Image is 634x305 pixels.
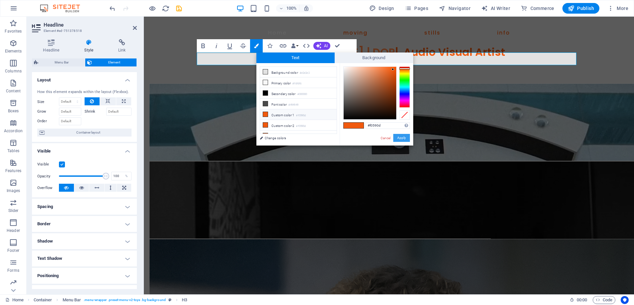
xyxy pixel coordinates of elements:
[84,296,166,304] span: . menu-wrapper .preset-menu-v2-toys .bg-background
[399,110,410,120] div: Clear Color Selection
[32,285,137,301] h4: Transform
[38,4,88,12] img: Editor Logo
[260,77,337,88] li: Primary color
[354,123,364,128] span: #f0590d
[439,5,471,12] span: Navigator
[37,174,59,178] label: Opacity
[570,296,587,304] h6: Session time
[197,39,209,52] button: Bold (⌘B)
[40,58,83,66] span: Menu Bar
[481,5,510,12] span: AI Writer
[34,296,187,304] nav: breadcrumb
[393,134,410,142] button: Apply
[303,5,309,11] i: On resize automatically adjust zoom level to fit chosen device.
[94,58,135,66] span: Element
[47,129,130,137] span: Container layout
[7,268,19,273] p: Forms
[210,39,223,52] button: Italic (⌘I)
[260,88,337,99] li: Secondary color
[8,208,19,213] p: Slider
[32,251,137,266] h4: Text Shadow
[405,5,428,12] span: Pages
[324,44,328,48] span: AI
[168,298,171,302] i: This element is a customizable preset
[581,297,582,302] span: :
[59,108,81,116] input: Default
[263,39,276,52] button: Icons
[129,28,220,43] span: [PERSON_NAME]
[596,296,612,304] span: Code
[106,108,132,116] input: Default
[32,268,137,284] h4: Positioning
[37,100,59,104] label: Size
[577,296,587,304] span: 00 00
[5,68,22,74] p: Columns
[44,22,137,28] h2: Headline
[260,109,337,120] li: Custom color 1
[521,5,554,12] span: Commerce
[260,120,337,131] li: Custom color 2
[63,296,81,304] span: Click to select. Double-click to edit
[32,58,85,66] button: Menu Bar
[276,4,300,12] button: 100%
[402,3,431,14] button: Pages
[367,3,397,14] div: Design (Ctrl+Alt+Y)
[260,99,337,109] li: Font color
[5,49,22,54] p: Elements
[380,136,392,141] a: Cancel
[7,188,20,193] p: Images
[223,28,251,43] span: | DOP
[568,5,594,12] span: Publish
[7,148,19,153] p: Tables
[300,71,310,75] small: #e2e2e2
[290,39,299,52] button: Data Bindings
[605,3,631,14] button: More
[32,39,73,53] h4: Headline
[277,39,289,52] button: Link
[175,4,183,12] button: save
[367,3,397,14] button: Design
[335,52,413,63] span: Background
[313,42,330,50] button: AI
[37,160,59,168] label: Visible
[32,143,137,155] h4: Visible
[108,4,116,12] button: undo
[85,58,137,66] button: Element
[37,89,132,95] div: How this element expands within the layout (Flexbox).
[344,123,354,128] span: #f0590d
[296,124,306,129] small: #f0590d
[109,5,116,12] i: Undo: Change height (Ctrl+Z)
[4,128,23,134] p: Accordion
[53,29,437,42] h3: | Audio Visual Artist
[5,168,21,173] p: Features
[85,108,106,116] label: Shrink
[237,39,249,52] button: Strikethrough
[331,39,344,52] button: Confirm (⌘+⏎)
[7,248,19,253] p: Footer
[593,296,615,304] button: Code
[260,131,337,141] li: Custom color 3
[286,4,297,12] h6: 100%
[122,172,131,180] div: %
[5,29,22,34] p: Favorites
[162,5,169,12] i: Reload page
[32,199,137,215] h4: Spacing
[59,117,81,125] input: Default
[37,108,59,116] label: Grow
[7,228,20,233] p: Header
[256,134,334,142] a: Change colors
[8,108,19,114] p: Boxes
[182,296,187,304] span: Click to select. Double-click to edit
[37,184,59,192] label: Overflow
[297,92,307,97] small: #000000
[161,4,169,12] button: reload
[32,233,137,249] h4: Shadow
[37,117,59,125] label: Order
[607,5,628,12] span: More
[621,296,629,304] button: Usercentrics
[73,39,107,53] h4: Style
[6,88,21,94] p: Content
[175,5,183,12] i: Save (Ctrl+S)
[44,28,124,34] h3: Element #ed-751378518
[518,3,557,14] button: Commerce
